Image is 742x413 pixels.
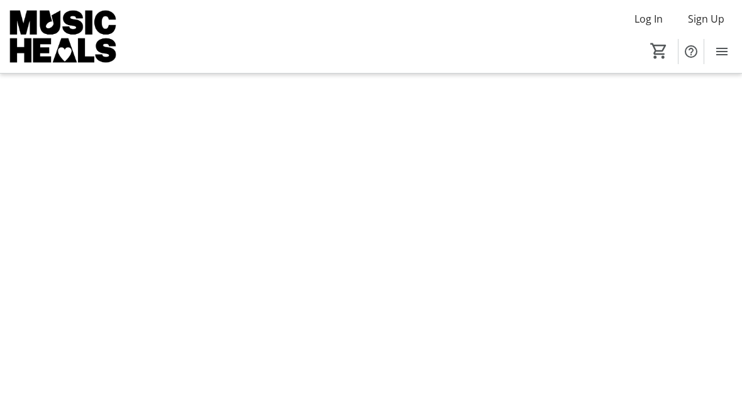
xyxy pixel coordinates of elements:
[678,39,704,64] button: Help
[648,40,670,62] button: Cart
[8,5,119,68] img: Music Heals Charitable Foundation's Logo
[634,11,663,26] span: Log In
[678,9,734,29] button: Sign Up
[688,11,724,26] span: Sign Up
[624,9,673,29] button: Log In
[709,39,734,64] button: Menu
